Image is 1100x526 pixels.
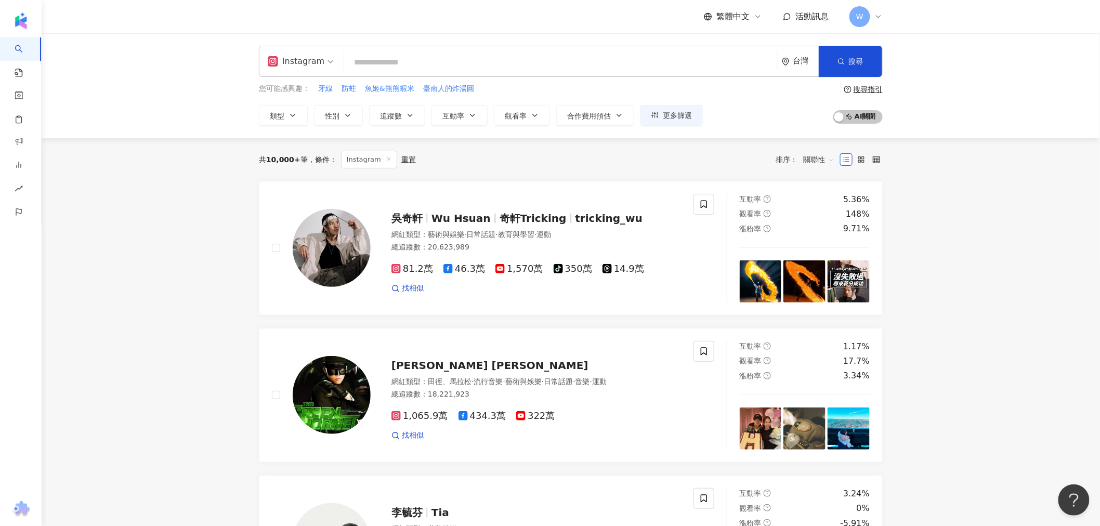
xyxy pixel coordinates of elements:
[442,112,464,120] span: 互動率
[764,195,771,203] span: question-circle
[542,377,544,386] span: ·
[259,155,308,164] div: 共 筆
[740,407,782,450] img: post-image
[380,112,402,120] span: 追蹤數
[783,260,826,303] img: post-image
[764,357,771,364] span: question-circle
[849,57,863,65] span: 搜尋
[740,504,762,512] span: 觀看率
[843,488,870,499] div: 3.24%
[402,283,424,294] span: 找相似
[391,430,424,441] a: 找相似
[401,155,416,164] div: 重置
[803,151,834,168] span: 關聯性
[431,506,449,519] span: Tia
[783,407,826,450] img: post-image
[740,342,762,350] span: 互動率
[12,12,29,29] img: logo icon
[431,212,491,225] span: Wu Hsuan
[428,230,464,239] span: 藝術與娛樂
[15,178,23,202] span: rise
[843,341,870,352] div: 1.17%
[856,11,863,22] span: W
[843,194,870,205] div: 5.36%
[740,209,762,218] span: 觀看率
[342,84,356,94] span: 防蛀
[259,105,308,126] button: 類型
[402,430,424,441] span: 找相似
[567,112,611,120] span: 合作費用預估
[391,230,681,240] div: 網紅類型 ：
[503,377,505,386] span: ·
[716,11,750,22] span: 繁體中文
[740,225,762,233] span: 漲粉率
[556,105,634,126] button: 合作費用預估
[740,372,762,380] span: 漲粉率
[828,407,870,450] img: post-image
[443,264,485,274] span: 46.3萬
[259,84,310,94] span: 您可能感興趣：
[266,155,300,164] span: 10,000+
[505,112,527,120] span: 觀看率
[575,377,590,386] span: 音樂
[391,389,681,400] div: 總追蹤數 ： 18,221,923
[500,212,567,225] span: 奇軒Tricking
[472,377,474,386] span: ·
[544,377,573,386] span: 日常話題
[764,504,771,511] span: question-circle
[391,242,681,253] div: 總追蹤數 ： 20,623,989
[603,264,644,274] span: 14.9萬
[391,506,423,519] span: 李毓芬
[740,489,762,497] span: 互動率
[308,155,337,164] span: 條件 ：
[505,377,542,386] span: 藝術與娛樂
[391,283,424,294] a: 找相似
[828,260,870,303] img: post-image
[15,37,35,78] a: search
[844,86,852,93] span: question-circle
[740,357,762,365] span: 觀看率
[640,105,703,126] button: 更多篩選
[293,356,371,434] img: KOL Avatar
[740,260,782,303] img: post-image
[391,264,433,274] span: 81.2萬
[592,377,607,386] span: 運動
[318,84,333,94] span: 牙線
[464,230,466,239] span: ·
[498,230,534,239] span: 教育與學習
[795,11,829,21] span: 活動訊息
[369,105,425,126] button: 追蹤數
[11,501,31,518] img: chrome extension
[740,195,762,203] span: 互動率
[590,377,592,386] span: ·
[391,411,448,422] span: 1,065.9萬
[325,112,339,120] span: 性別
[843,356,870,367] div: 17.7%
[516,411,555,422] span: 322萬
[776,151,840,168] div: 排序：
[459,411,506,422] span: 434.3萬
[554,264,592,274] span: 350萬
[857,503,870,514] div: 0%
[534,230,536,239] span: ·
[466,230,495,239] span: 日常話題
[1058,484,1090,516] iframe: Help Scout Beacon - Open
[341,83,357,95] button: 防蛀
[314,105,363,126] button: 性別
[391,212,423,225] span: 吳奇軒
[391,377,681,387] div: 網紅類型 ：
[259,181,883,315] a: KOL Avatar吳奇軒Wu Hsuan奇軒Trickingtricking_wu網紅類型：藝術與娛樂·日常話題·教育與學習·運動總追蹤數：20,623,98981.2萬46.3萬1,570萬...
[365,84,414,94] span: 魚姬&熊熊蝦米
[793,57,819,65] div: 台灣
[318,83,333,95] button: 牙線
[495,230,497,239] span: ·
[268,53,324,70] div: Instagram
[663,111,692,120] span: 更多篩選
[782,58,790,65] span: environment
[341,151,397,168] span: Instagram
[495,264,543,274] span: 1,570萬
[423,84,474,94] span: 臺南人的炸湯圓
[259,328,883,463] a: KOL Avatar[PERSON_NAME] [PERSON_NAME]網紅類型：田徑、馬拉松·流行音樂·藝術與娛樂·日常話題·音樂·運動總追蹤數：18,221,9231,065.9萬434....
[536,230,551,239] span: 運動
[764,490,771,497] span: question-circle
